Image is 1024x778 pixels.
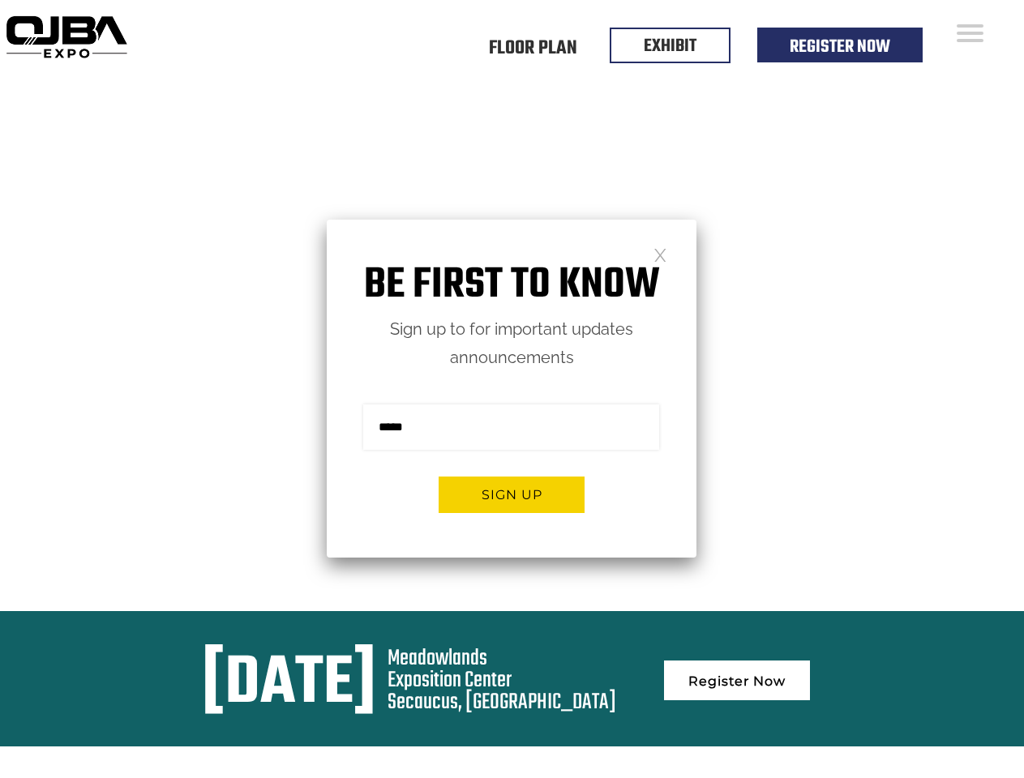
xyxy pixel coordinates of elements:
[790,33,890,61] a: Register Now
[644,32,696,60] a: EXHIBIT
[202,648,376,722] div: [DATE]
[388,648,616,713] div: Meadowlands Exposition Center Secaucus, [GEOGRAPHIC_DATA]
[327,315,696,372] p: Sign up to for important updates announcements
[653,247,667,261] a: Close
[664,660,810,700] a: Register Now
[439,477,585,513] button: Sign up
[327,260,696,311] h1: Be first to know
